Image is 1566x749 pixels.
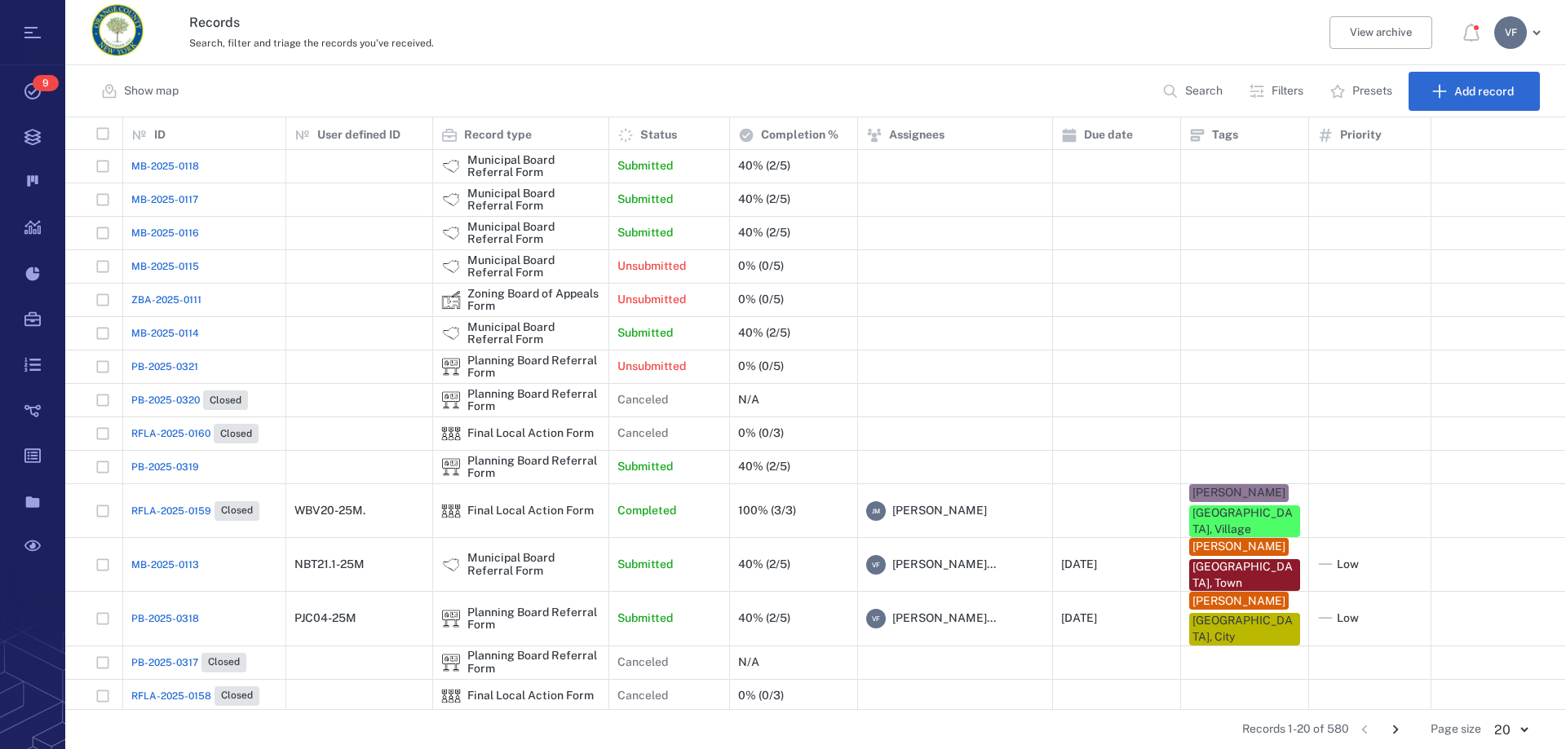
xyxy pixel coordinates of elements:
[91,4,144,56] img: Orange County Planning Department logo
[1084,127,1133,143] p: Due date
[1494,16,1546,49] button: VF
[217,427,255,441] span: Closed
[441,324,461,343] img: icon Municipal Board Referral Form
[738,293,784,306] div: 0% (0/5)
[1431,721,1481,738] span: Page size
[441,290,461,310] img: icon Zoning Board of Appeals Form
[738,227,790,239] div: 40% (2/5)
[467,154,600,179] div: Municipal Board Referral Form
[640,127,677,143] p: Status
[294,504,365,517] div: WBV20-25M.
[294,612,356,624] div: PJC04-25M
[131,192,198,207] a: MB-2025-0117
[467,690,594,702] div: Final Local Action Form
[617,292,686,308] p: Unsubmitted
[206,394,245,408] span: Closed
[131,359,198,374] a: PB-2025-0321
[131,653,246,672] a: PB-2025-0317Closed
[738,504,796,517] div: 100% (3/3)
[131,460,199,474] a: PB-2025-0319
[441,357,461,377] div: Planning Board Referral Form
[131,504,211,518] span: RFLA-2025-0159
[1320,72,1405,111] button: Presets
[441,156,461,176] img: icon Municipal Board Referral Form
[91,4,144,62] a: Go home
[317,127,400,143] p: User defined ID
[441,223,461,243] div: Municipal Board Referral Form
[738,327,790,339] div: 40% (2/5)
[441,390,461,410] img: icon Planning Board Referral Form
[441,555,461,575] img: icon Municipal Board Referral Form
[1185,83,1223,99] p: Search
[1239,72,1316,111] button: Filters
[617,258,686,275] p: Unsubmitted
[617,654,668,671] p: Canceled
[131,689,211,703] span: RFLA-2025-0158
[738,160,790,172] div: 40% (2/5)
[467,355,600,380] div: Planning Board Referral Form
[738,612,790,624] div: 40% (2/5)
[131,557,199,572] a: MB-2025-0113
[131,293,201,307] a: ZBA-2025-0111
[441,190,461,209] div: Municipal Board Referral Form
[467,504,594,517] div: Final Local Action Form
[1494,16,1527,49] div: V F
[738,427,784,439] div: 0% (0/3)
[1382,716,1409,742] button: Go to next page
[1061,612,1097,624] div: [DATE]
[467,606,600,632] div: Planning Board Referral Form
[761,127,838,143] p: Completion %
[617,688,668,704] p: Canceled
[441,156,461,176] div: Municipal Board Referral Form
[1409,72,1540,111] button: Add record
[617,158,673,174] p: Submitted
[131,159,199,174] a: MB-2025-0118
[441,257,461,276] div: Municipal Board Referral Form
[441,190,461,209] img: icon Municipal Board Referral Form
[441,653,461,672] img: icon Planning Board Referral Form
[441,290,461,310] div: Zoning Board of Appeals Form
[441,555,461,575] div: Municipal Board Referral Form
[467,221,600,246] div: Municipal Board Referral Form
[738,460,790,473] div: 40% (2/5)
[131,426,210,441] span: RFLA-2025-0160
[617,325,673,341] p: Submitted
[1192,485,1285,501] div: [PERSON_NAME]
[189,37,434,49] span: Search, filter and triage the records you've received.
[131,259,199,274] a: MB-2025-0115
[218,504,256,518] span: Closed
[1192,559,1297,591] div: [GEOGRAPHIC_DATA], Town
[738,260,784,272] div: 0% (0/5)
[294,558,365,571] div: NBT21.1-25M
[738,690,784,702] div: 0% (0/3)
[131,326,199,341] span: MB-2025-0114
[1337,557,1359,573] span: Low
[467,455,600,480] div: Planning Board Referral Form
[467,288,600,313] div: Zoning Board of Appeals Form
[1192,505,1297,537] div: [GEOGRAPHIC_DATA], Village
[1349,716,1411,742] nav: pagination navigation
[1061,558,1097,571] div: [DATE]
[441,424,461,443] div: Final Local Action Form
[441,457,461,477] div: Planning Board Referral Form
[1272,83,1303,99] p: Filters
[154,127,166,143] p: ID
[1192,539,1285,555] div: [PERSON_NAME]
[892,503,987,519] span: [PERSON_NAME]
[205,655,243,669] span: Closed
[131,393,200,408] span: PB-2025-0320
[738,558,790,571] div: 40% (2/5)
[1192,613,1297,645] div: [GEOGRAPHIC_DATA], City
[617,610,673,627] p: Submitted
[467,254,600,280] div: Municipal Board Referral Form
[1337,610,1359,627] span: Low
[131,611,199,626] a: PB-2025-0318
[1192,593,1285,610] div: [PERSON_NAME]
[441,324,461,343] div: Municipal Board Referral Form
